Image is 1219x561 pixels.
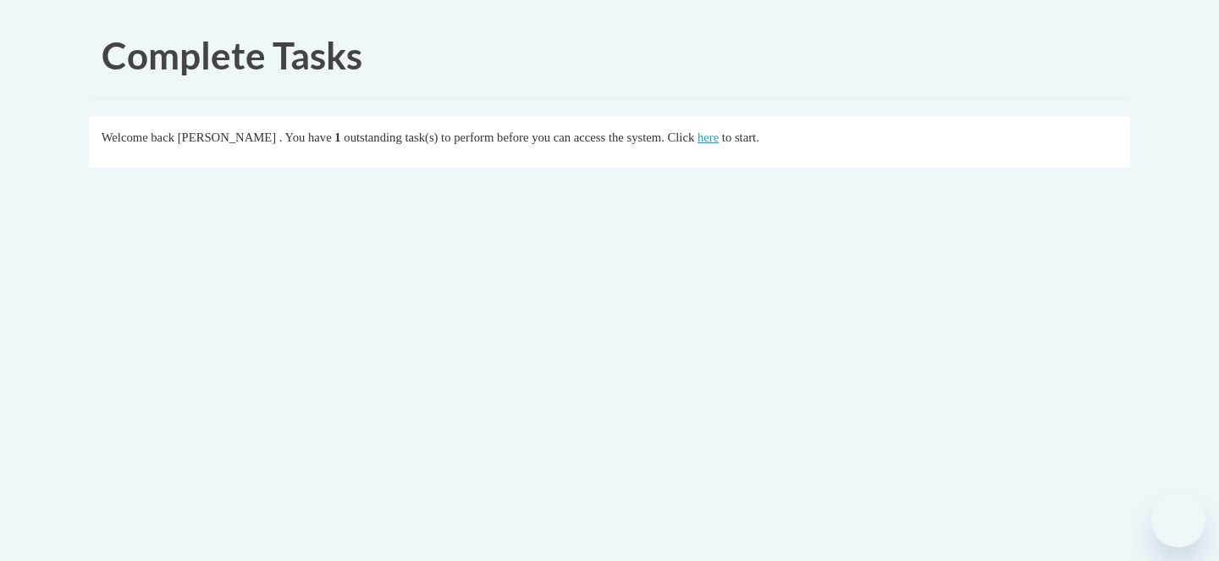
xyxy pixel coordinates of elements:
[178,131,276,144] span: [PERSON_NAME]
[344,131,694,144] span: outstanding task(s) to perform before you can access the system. Click
[102,33,362,77] span: Complete Tasks
[279,131,332,144] span: . You have
[722,131,759,144] span: to start.
[1151,493,1205,547] iframe: Button to launch messaging window
[102,131,174,144] span: Welcome back
[698,131,719,144] a: here
[334,131,340,144] span: 1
